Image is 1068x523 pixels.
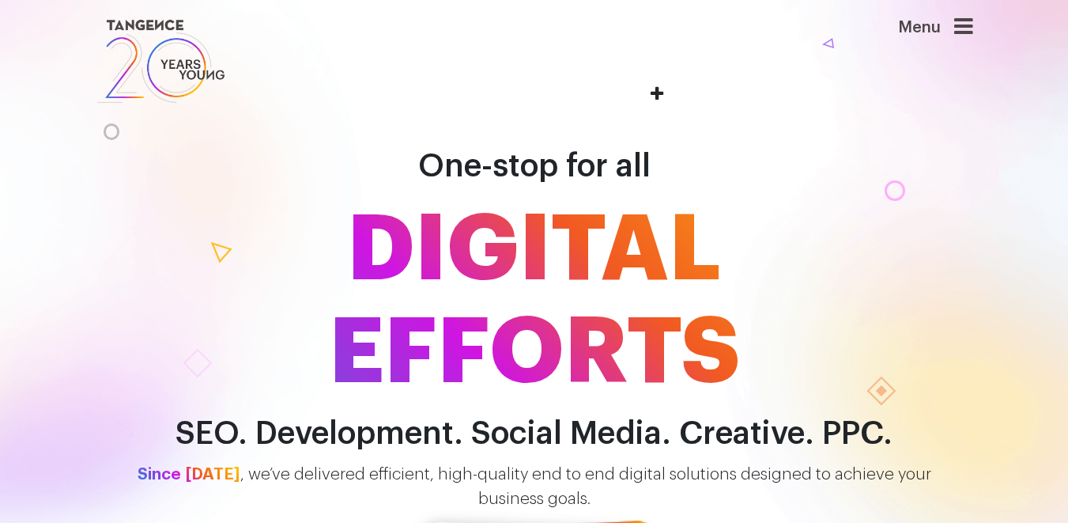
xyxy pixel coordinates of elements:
[84,416,985,452] h2: SEO. Development. Social Media. Creative. PPC.
[84,463,985,512] p: , we’ve delivered efficient, high-quality end to end digital solutions designed to achieve your b...
[418,150,651,182] span: One-stop for all
[138,466,240,483] span: Since [DATE]
[84,199,985,404] span: DIGITAL EFFORTS
[96,16,227,107] img: logo SVG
